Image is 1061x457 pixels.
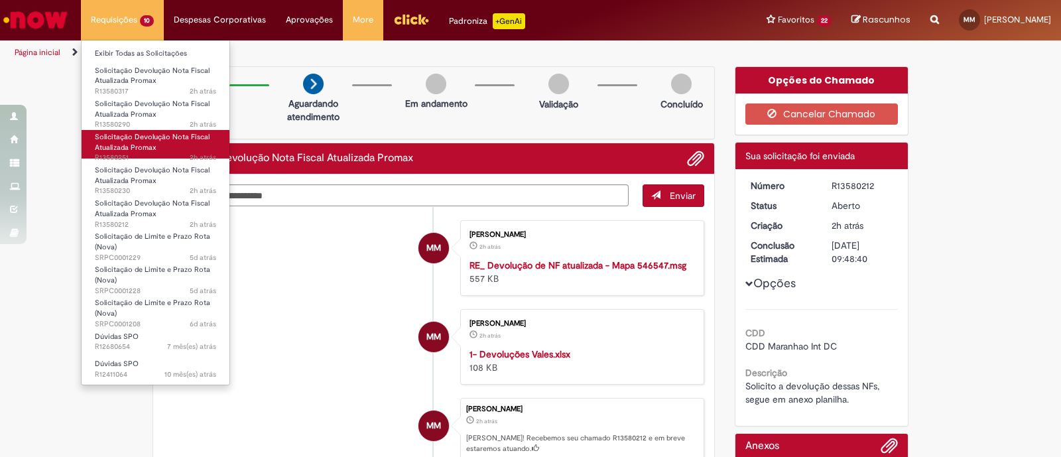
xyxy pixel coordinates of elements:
p: Validação [539,98,578,111]
time: 12/12/2024 17:14:29 [164,369,216,379]
button: Enviar [643,184,704,207]
span: Solicitação de Limite e Prazo Rota (Nova) [95,231,210,252]
div: Aberto [832,199,893,212]
a: RE_ Devolução de NF atualizada - Mapa 546547.msg [469,259,686,271]
span: 2h atrás [479,332,501,340]
div: R13580212 [832,179,893,192]
span: 10 mês(es) atrás [164,369,216,379]
div: [PERSON_NAME] [469,231,690,239]
img: img-circle-grey.png [426,74,446,94]
p: [PERSON_NAME]! Recebemos seu chamado R13580212 e em breve estaremos atuando. [466,433,697,454]
a: Aberto R13580290 : Solicitação Devolução Nota Fiscal Atualizada Promax [82,97,229,125]
span: R13580212 [95,220,216,230]
p: Concluído [660,98,703,111]
span: Favoritos [778,13,814,27]
p: +GenAi [493,13,525,29]
ul: Trilhas de página [10,40,698,65]
span: 2h atrás [832,220,863,231]
span: MM [426,232,441,264]
time: 30/09/2025 09:48:37 [476,417,497,425]
img: img-circle-grey.png [671,74,692,94]
span: CDD Maranhao Int DC [745,340,837,352]
span: Solicitação Devolução Nota Fiscal Atualizada Promax [95,165,210,186]
dt: Conclusão Estimada [741,239,822,265]
span: [PERSON_NAME] [984,14,1051,25]
dt: Número [741,179,822,192]
time: 30/09/2025 09:48:37 [832,220,863,231]
span: R13580251 [95,153,216,163]
div: Opções do Chamado [735,67,908,94]
span: Aprovações [286,13,333,27]
span: Enviar [670,190,696,202]
span: 6d atrás [190,319,216,329]
time: 30/09/2025 10:06:32 [190,86,216,96]
a: Aberto R13580212 : Solicitação Devolução Nota Fiscal Atualizada Promax [82,196,229,225]
p: Em andamento [405,97,468,110]
textarea: Digite sua mensagem aqui... [163,184,629,207]
span: Dúvidas SPO [95,332,139,342]
span: 2h atrás [190,186,216,196]
span: Dúvidas SPO [95,359,139,369]
span: 2h atrás [190,220,216,229]
button: Cancelar Chamado [745,103,899,125]
a: Página inicial [15,47,60,58]
a: Aberto SRPC0001229 : Solicitação de Limite e Prazo Rota (Nova) [82,229,229,258]
span: Solicitação de Limite e Prazo Rota (Nova) [95,265,210,285]
span: 22 [817,15,832,27]
dt: Criação [741,219,822,232]
time: 30/09/2025 09:48:34 [479,243,501,251]
img: click_logo_yellow_360x200.png [393,9,429,29]
div: 557 KB [469,259,690,285]
span: 5d atrás [190,286,216,296]
a: Aberto R12680654 : Dúvidas SPO [82,330,229,354]
p: Aguardando atendimento [281,97,345,123]
div: 108 KB [469,348,690,374]
span: SRPC0001229 [95,253,216,263]
span: 2h atrás [190,153,216,163]
span: MM [964,15,975,24]
div: Padroniza [449,13,525,29]
span: Solicitação Devolução Nota Fiscal Atualizada Promax [95,132,210,153]
span: 2h atrás [479,243,501,251]
span: 5d atrás [190,253,216,263]
div: [PERSON_NAME] [466,405,697,413]
time: 17/02/2025 18:02:16 [167,342,216,352]
a: 1- Devoluções Vales.xlsx [469,348,570,360]
span: 7 mês(es) atrás [167,342,216,352]
a: Aberto R12411064 : Dúvidas SPO [82,357,229,381]
div: Matheus Lobo Matos [418,233,449,263]
span: 10 [140,15,154,27]
span: R12411064 [95,369,216,380]
span: MM [426,410,441,442]
h2: Anexos [745,440,779,452]
span: More [353,13,373,27]
span: Solicitação Devolução Nota Fiscal Atualizada Promax [95,198,210,219]
span: 2h atrás [190,119,216,129]
span: Solicito a devolução dessas NFs, segue em anexo planilha. [745,380,882,405]
span: Requisições [91,13,137,27]
div: [PERSON_NAME] [469,320,690,328]
img: img-circle-grey.png [548,74,569,94]
a: Aberto SRPC0001208 : Solicitação de Limite e Prazo Rota (Nova) [82,296,229,324]
span: Despesas Corporativas [174,13,266,27]
span: Solicitação Devolução Nota Fiscal Atualizada Promax [95,66,210,86]
b: CDD [745,327,765,339]
h2: Solicitação Devolução Nota Fiscal Atualizada Promax Histórico de tíquete [163,153,413,164]
span: Solicitação de Limite e Prazo Rota (Nova) [95,298,210,318]
a: Aberto R13580251 : Solicitação Devolução Nota Fiscal Atualizada Promax [82,130,229,159]
a: Rascunhos [851,14,910,27]
span: R13580230 [95,186,216,196]
span: R13580317 [95,86,216,97]
div: Matheus Lobo Matos [418,411,449,441]
div: [DATE] 09:48:40 [832,239,893,265]
span: 2h atrás [190,86,216,96]
time: 30/09/2025 09:48:29 [479,332,501,340]
span: SRPC0001208 [95,319,216,330]
div: 30/09/2025 09:48:37 [832,219,893,232]
time: 30/09/2025 09:51:10 [190,186,216,196]
dt: Status [741,199,822,212]
a: Exibir Todas as Solicitações [82,46,229,61]
span: SRPC0001228 [95,286,216,296]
